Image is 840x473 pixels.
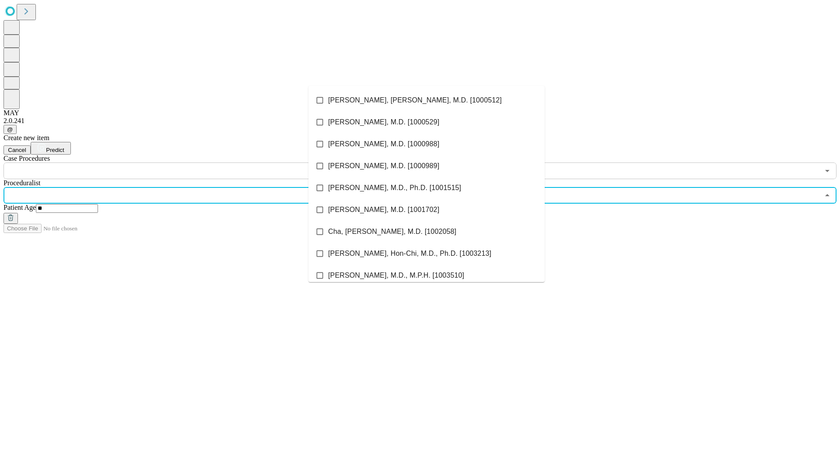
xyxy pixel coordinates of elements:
[821,189,833,201] button: Close
[328,226,456,237] span: Cha, [PERSON_NAME], M.D. [1002058]
[3,109,836,117] div: MAY
[31,142,71,155] button: Predict
[328,270,464,281] span: [PERSON_NAME], M.D., M.P.H. [1003510]
[328,139,439,149] span: [PERSON_NAME], M.D. [1000988]
[328,95,502,106] span: [PERSON_NAME], [PERSON_NAME], M.D. [1000512]
[328,161,439,171] span: [PERSON_NAME], M.D. [1000989]
[328,205,439,215] span: [PERSON_NAME], M.D. [1001702]
[328,248,491,259] span: [PERSON_NAME], Hon-Chi, M.D., Ph.D. [1003213]
[3,125,17,134] button: @
[3,155,50,162] span: Scheduled Procedure
[3,145,31,155] button: Cancel
[3,204,36,211] span: Patient Age
[46,147,64,153] span: Predict
[7,126,13,133] span: @
[3,134,49,141] span: Create new item
[3,179,40,187] span: Proceduralist
[328,117,439,127] span: [PERSON_NAME], M.D. [1000529]
[821,165,833,177] button: Open
[3,117,836,125] div: 2.0.241
[8,147,26,153] span: Cancel
[328,183,461,193] span: [PERSON_NAME], M.D., Ph.D. [1001515]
